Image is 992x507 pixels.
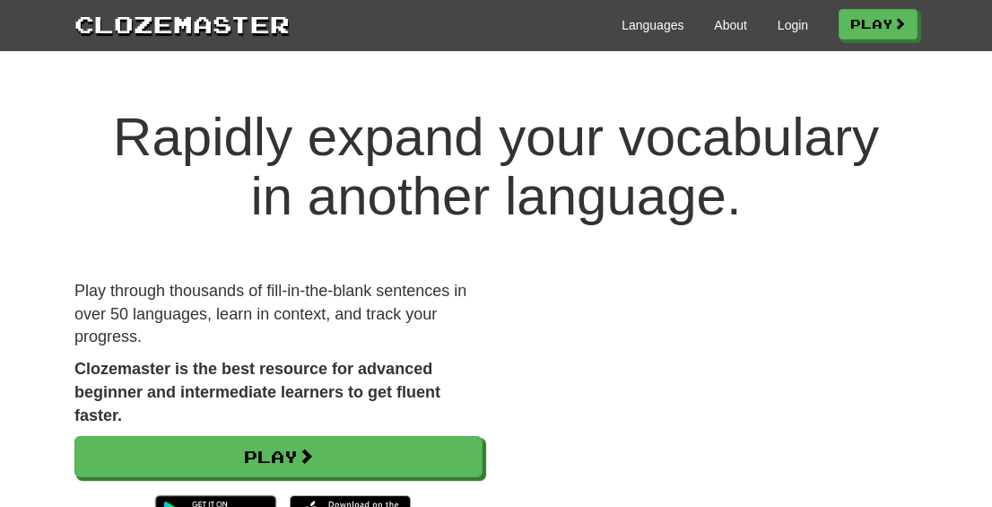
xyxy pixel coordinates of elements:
[74,360,440,424] strong: Clozemaster is the best resource for advanced beginner and intermediate learners to get fluent fa...
[839,9,918,39] a: Play
[622,16,683,34] a: Languages
[74,436,483,477] a: Play
[74,7,290,40] a: Clozemaster
[74,280,483,349] p: Play through thousands of fill-in-the-blank sentences in over 50 languages, learn in context, and...
[778,16,808,34] a: Login
[714,16,747,34] a: About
